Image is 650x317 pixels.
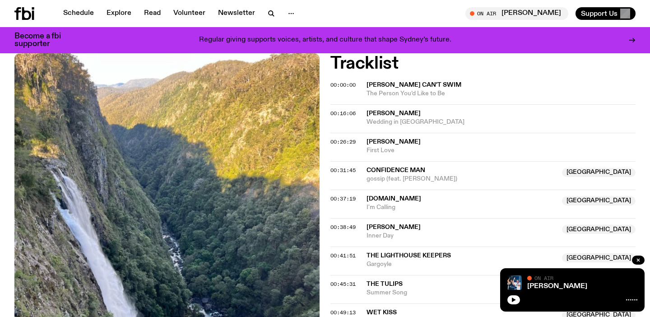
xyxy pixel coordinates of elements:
[367,110,421,117] span: [PERSON_NAME]
[367,260,557,269] span: Gargoyle
[101,7,137,20] a: Explore
[465,7,568,20] button: On Air[PERSON_NAME]
[139,7,166,20] a: Read
[330,252,356,259] span: 00:41:51
[330,83,356,88] button: 00:00:00
[367,309,397,316] span: Wet Kiss
[367,203,557,212] span: I'm Calling
[562,196,636,205] span: [GEOGRAPHIC_DATA]
[367,175,557,183] span: gossip (feat. [PERSON_NAME])
[330,310,356,315] button: 00:49:13
[367,82,461,88] span: [PERSON_NAME] Can't Swim
[199,36,451,44] p: Regular giving supports voices, artists, and culture that shape Sydney’s future.
[330,56,636,72] h2: Tracklist
[367,232,557,240] span: Inner Day
[330,196,356,201] button: 00:37:19
[330,309,356,316] span: 00:49:13
[367,167,425,173] span: Confidence Man
[330,140,356,145] button: 00:26:29
[330,167,356,174] span: 00:31:45
[367,224,421,230] span: [PERSON_NAME]
[330,138,356,145] span: 00:26:29
[330,110,356,117] span: 00:16:06
[168,7,211,20] a: Volunteer
[330,168,356,173] button: 00:31:45
[330,111,356,116] button: 00:16:06
[330,225,356,230] button: 00:38:49
[581,9,617,18] span: Support Us
[367,118,636,126] span: Wedding in [GEOGRAPHIC_DATA]
[330,195,356,202] span: 00:37:19
[562,168,636,177] span: [GEOGRAPHIC_DATA]
[330,224,356,231] span: 00:38:49
[367,89,636,98] span: The Person You’d Like to Be
[330,253,356,258] button: 00:41:51
[367,281,403,287] span: The Tulips
[367,146,636,155] span: First Love
[330,280,356,288] span: 00:45:31
[367,196,421,202] span: [DOMAIN_NAME]
[367,139,421,145] span: [PERSON_NAME]
[527,283,587,290] a: [PERSON_NAME]
[562,253,636,262] span: [GEOGRAPHIC_DATA]
[14,33,72,48] h3: Become a fbi supporter
[562,225,636,234] span: [GEOGRAPHIC_DATA]
[330,81,356,89] span: 00:00:00
[534,275,553,281] span: On Air
[213,7,260,20] a: Newsletter
[367,289,636,297] span: Summer Song
[367,252,451,259] span: The Lighthouse Keepers
[576,7,636,20] button: Support Us
[330,282,356,287] button: 00:45:31
[58,7,99,20] a: Schedule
